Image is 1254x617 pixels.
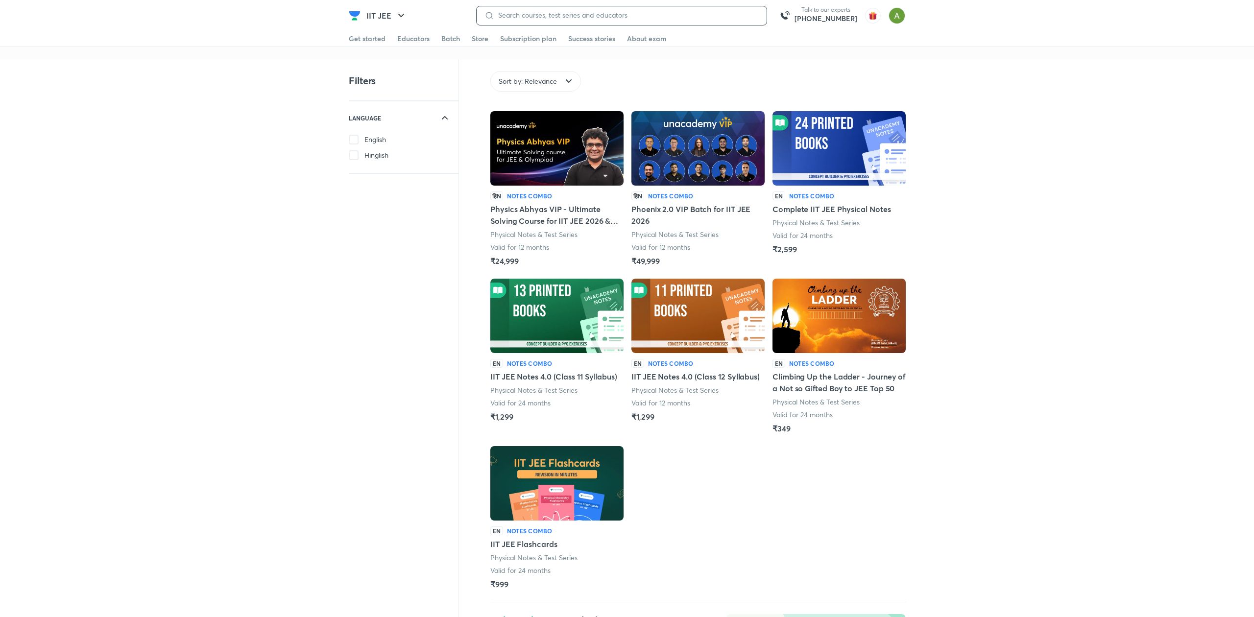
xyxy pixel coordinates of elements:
h5: ₹24,999 [490,255,518,267]
h5: ₹1,299 [490,411,513,423]
a: [PHONE_NUMBER] [795,14,857,24]
div: Get started [349,34,386,44]
h5: ₹2,599 [772,243,797,255]
p: Talk to our experts [795,6,857,14]
a: Store [472,31,488,47]
a: Educators [397,31,430,47]
p: Physical Notes & Test Series [490,553,578,563]
h5: ₹999 [490,578,508,590]
span: Sort by: Relevance [499,76,557,86]
p: Physical Notes & Test Series [772,218,860,228]
div: About exam [627,34,667,44]
p: Valid for 24 months [772,231,833,240]
h5: ₹349 [772,423,791,434]
p: हिN [631,191,644,200]
h6: Notes Combo [648,359,694,368]
p: Physical Notes & Test Series [631,230,719,239]
p: EN [490,359,503,368]
button: IIT JEE [361,6,413,25]
h5: ₹1,299 [631,411,654,423]
h6: Notes Combo [507,359,553,368]
img: Batch Thumbnail [631,111,765,186]
p: Physical Notes & Test Series [631,385,719,395]
p: EN [772,191,785,200]
h5: Phoenix 2.0 VIP Batch for IIT JEE 2026 [631,203,765,227]
p: EN [631,359,644,368]
img: avatar [865,8,881,24]
p: Valid for 24 months [490,398,551,408]
h5: IIT JEE Flashcards [490,538,557,550]
span: Hinglish [364,150,388,160]
h6: LANGUAGE [349,113,381,123]
img: Batch Thumbnail [490,446,624,521]
img: Batch Thumbnail [490,111,624,186]
h5: ₹49,999 [631,255,659,267]
p: Physical Notes & Test Series [490,230,578,239]
h5: Physics Abhyas VIP - Ultimate Solving Course for IIT JEE 2026 & Olympiad [490,203,624,227]
h5: IIT JEE Notes 4.0 (Class 12 Syllabus) [631,371,760,382]
h5: Complete IIT JEE Physical Notes [772,203,891,215]
h6: Notes Combo [507,191,553,200]
img: Company Logo [349,10,361,22]
div: Subscription plan [500,34,556,44]
h4: Filters [349,74,376,87]
a: Subscription plan [500,31,556,47]
p: EN [772,359,785,368]
h6: Notes Combo [507,526,553,535]
img: Ajay A [889,7,905,24]
div: Success stories [568,34,615,44]
h5: IIT JEE Notes 4.0 (Class 11 Syllabus) [490,371,617,382]
p: Valid for 24 months [772,410,833,420]
p: Valid for 12 months [490,242,549,252]
input: Search courses, test series and educators [494,11,759,19]
p: Valid for 12 months [631,242,690,252]
img: call-us [775,6,795,25]
span: English [364,135,386,144]
div: Store [472,34,488,44]
p: EN [490,526,503,535]
img: Batch Thumbnail [772,111,906,186]
a: Get started [349,31,386,47]
div: Batch [441,34,460,44]
p: Physical Notes & Test Series [772,397,860,407]
h6: Notes Combo [789,359,835,368]
p: Physical Notes & Test Series [490,385,578,395]
img: Batch Thumbnail [490,279,624,353]
img: Batch Thumbnail [772,279,906,353]
a: About exam [627,31,667,47]
img: Batch Thumbnail [631,279,765,353]
p: Valid for 24 months [490,566,551,575]
h6: Notes Combo [648,191,694,200]
h5: Climbing Up the Ladder - Journey of a Not so Gifted Boy to JEE Top 50 [772,371,906,394]
div: Educators [397,34,430,44]
a: Success stories [568,31,615,47]
a: Batch [441,31,460,47]
h6: Notes Combo [789,191,835,200]
p: Valid for 12 months [631,398,690,408]
p: हिN [490,191,503,200]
